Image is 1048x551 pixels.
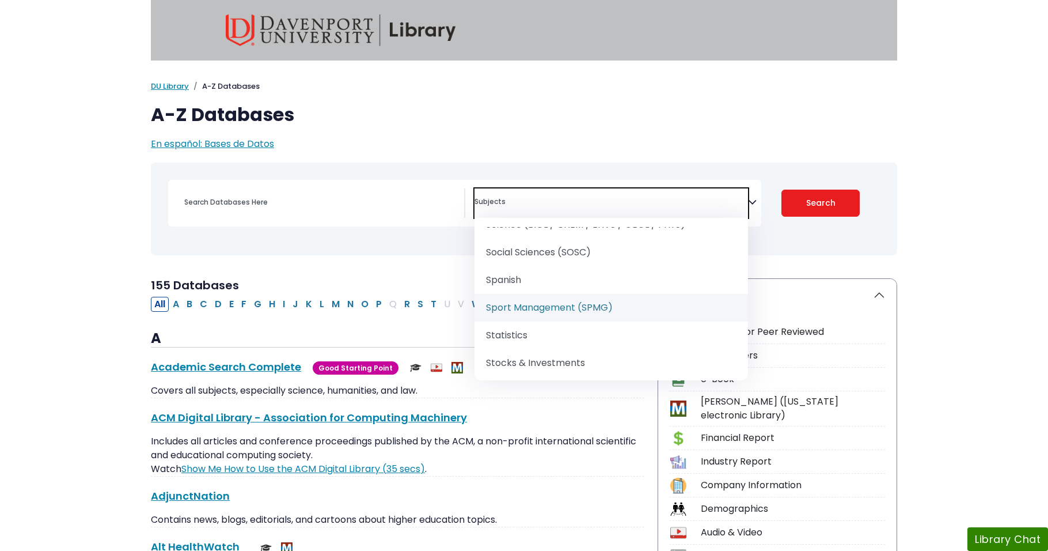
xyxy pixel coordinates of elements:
[670,525,686,541] img: Icon Audio & Video
[151,297,540,310] div: Alpha-list to filter by first letter of database name
[474,294,748,322] li: Sport Management (SPMG)
[250,297,265,312] button: Filter Results G
[431,362,442,373] img: Audio & Video
[967,527,1048,551] button: Library Chat
[151,137,274,150] a: En español: Bases de Datos
[196,297,211,312] button: Filter Results C
[414,297,427,312] button: Filter Results S
[401,297,413,312] button: Filter Results R
[151,163,897,255] nav: Search filters
[151,384,644,398] p: Covers all subjects, especially science, humanities, and law.
[701,526,885,539] div: Audio & Video
[289,297,302,312] button: Filter Results J
[211,297,225,312] button: Filter Results D
[151,81,897,92] nav: breadcrumb
[328,297,343,312] button: Filter Results M
[701,431,885,445] div: Financial Report
[183,297,196,312] button: Filter Results B
[670,431,686,446] img: Icon Financial Report
[151,489,230,503] a: AdjunctNation
[670,454,686,470] img: Icon Industry Report
[701,372,885,386] div: e-Book
[151,277,239,293] span: 155 Databases
[701,395,885,422] div: [PERSON_NAME] ([US_STATE] electronic Library)
[474,266,748,294] li: Spanish
[151,297,169,312] button: All
[181,462,425,475] a: Link opens in new window
[474,322,748,349] li: Statistics
[316,297,328,312] button: Filter Results L
[373,297,385,312] button: Filter Results P
[169,297,183,312] button: Filter Results A
[701,478,885,492] div: Company Information
[177,194,464,210] input: Search database by title or keyword
[701,325,885,339] div: Scholarly or Peer Reviewed
[468,297,484,312] button: Filter Results W
[670,501,686,517] img: Icon Demographics
[302,297,316,312] button: Filter Results K
[358,297,372,312] button: Filter Results O
[451,362,463,373] img: MeL (Michigan electronic Library)
[474,198,748,207] textarea: Search
[238,297,250,312] button: Filter Results F
[151,410,467,425] a: ACM Digital Library - Association for Computing Machinery
[313,361,398,375] span: Good Starting Point
[474,239,748,266] li: Social Sciences (SOSC)
[151,513,644,527] p: Contains news, blogs, editorials, and cartoons about higher education topics.
[265,297,279,312] button: Filter Results H
[781,190,860,217] button: Submit for Search Results
[151,330,644,348] h3: A
[701,455,885,469] div: Industry Report
[189,81,260,92] li: A-Z Databases
[670,478,686,493] img: Icon Company Information
[427,297,440,312] button: Filter Results T
[226,14,456,46] img: Davenport University Library
[226,297,237,312] button: Filter Results E
[151,104,897,126] h1: A-Z Databases
[474,349,748,377] li: Stocks & Investments
[701,349,885,363] div: Newspapers
[658,279,897,311] button: Icon Legend
[701,502,885,516] div: Demographics
[670,401,686,416] img: Icon MeL (Michigan electronic Library)
[279,297,288,312] button: Filter Results I
[410,362,422,373] img: Scholarly or Peer Reviewed
[344,297,357,312] button: Filter Results N
[151,435,644,476] p: Includes all articles and conference proceedings published by the ACM, a non-profit international...
[151,81,189,92] a: DU Library
[151,360,301,374] a: Academic Search Complete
